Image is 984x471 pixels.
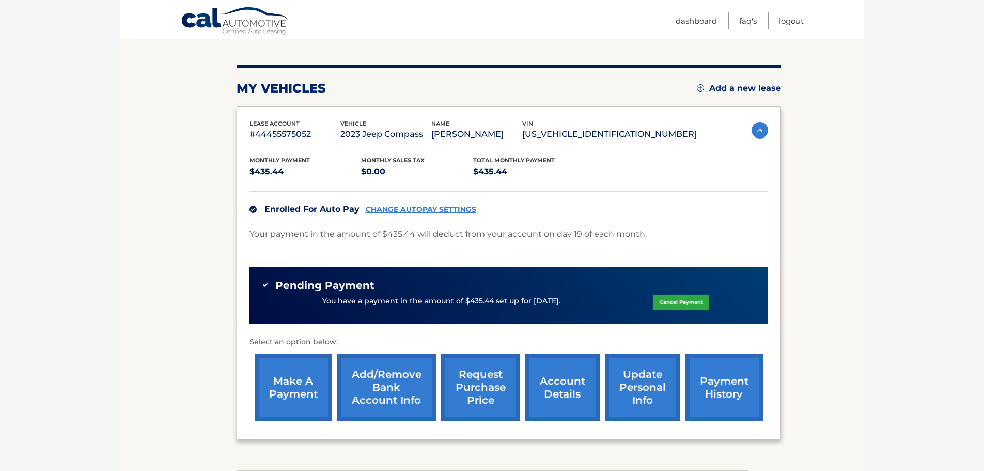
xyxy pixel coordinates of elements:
p: #44455575052 [249,127,340,142]
p: Your payment in the amount of $435.44 will deduct from your account on day 19 of each month. [249,227,647,241]
a: account details [525,354,600,421]
span: Enrolled For Auto Pay [264,204,360,214]
p: Select an option below: [249,336,768,348]
a: request purchase price [441,354,520,421]
a: FAQ's [739,12,757,29]
a: Cancel Payment [653,295,709,310]
p: [US_VEHICLE_IDENTIFICATION_NUMBER] [522,127,697,142]
span: Pending Payment [275,279,374,292]
a: Dashboard [676,12,717,29]
p: 2023 Jeep Compass [340,127,431,142]
a: Add a new lease [697,83,781,94]
img: accordion-active.svg [752,122,768,139]
span: vin [522,120,533,127]
span: lease account [249,120,300,127]
p: You have a payment in the amount of $435.44 set up for [DATE]. [322,296,560,307]
a: Logout [779,12,804,29]
span: vehicle [340,120,366,127]
a: payment history [685,354,763,421]
span: Monthly sales Tax [361,157,425,164]
span: Total Monthly Payment [473,157,555,164]
h2: my vehicles [237,81,326,96]
img: check.svg [249,206,257,213]
p: [PERSON_NAME] [431,127,522,142]
span: Monthly Payment [249,157,310,164]
span: name [431,120,449,127]
p: $0.00 [361,164,473,179]
img: check-green.svg [262,281,269,288]
a: update personal info [605,354,680,421]
p: $435.44 [249,164,362,179]
a: CHANGE AUTOPAY SETTINGS [366,205,476,214]
a: make a payment [255,354,332,421]
p: $435.44 [473,164,585,179]
a: Add/Remove bank account info [337,354,436,421]
img: add.svg [697,84,704,92]
a: Cal Automotive [181,7,289,37]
